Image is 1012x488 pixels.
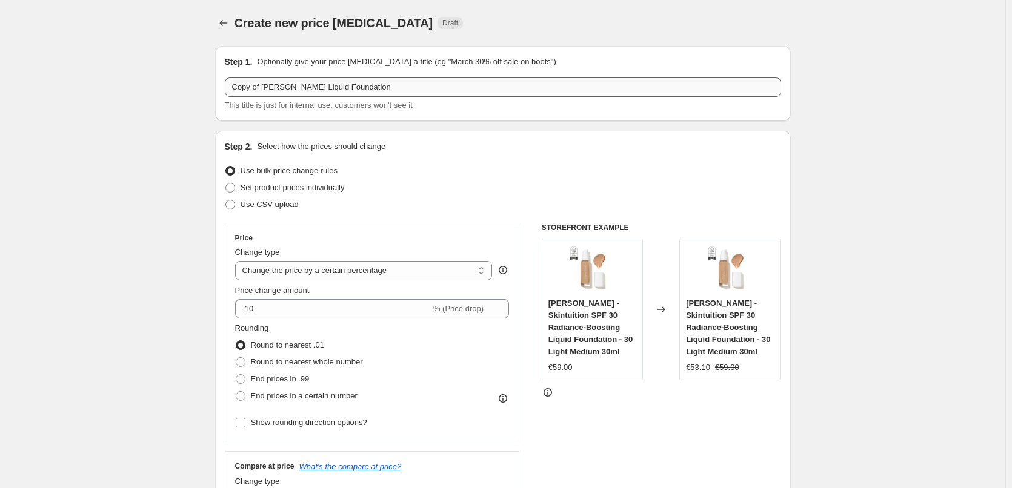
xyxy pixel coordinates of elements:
[568,245,616,294] img: jane-iredale-skintuition-spf-30-radiance-boosting-liquid-foundation-30-light-medium-30ml-738947_8...
[542,223,781,232] h6: STOREFRONT EXAMPLE
[442,18,458,28] span: Draft
[299,462,402,471] button: What's the compare at price?
[225,101,413,110] span: This title is just for internal use, customers won't see it
[235,461,295,471] h3: Compare at price
[215,15,232,31] button: Price change jobs
[706,245,754,294] img: jane-iredale-skintuition-spf-30-radiance-boosting-liquid-foundation-30-light-medium-30ml-738947_8...
[241,200,299,209] span: Use CSV upload
[235,248,280,257] span: Change type
[241,183,345,192] span: Set product prices individually
[257,140,385,153] p: Select how the prices should change
[251,357,363,366] span: Round to nearest whole number
[225,56,253,68] h2: Step 1.
[548,363,573,372] span: €59.00
[235,16,433,30] span: Create new price [MEDICAL_DATA]
[251,391,358,400] span: End prices in a certain number
[235,476,280,486] span: Change type
[497,264,509,276] div: help
[235,299,431,318] input: -15
[225,140,253,153] h2: Step 2.
[686,298,770,356] span: [PERSON_NAME] - Skintuition SPF 30 Radiance-Boosting Liquid Foundation - 30 Light Medium 30ml
[235,233,253,243] h3: Price
[241,166,338,175] span: Use bulk price change rules
[225,77,781,97] input: 30% off holiday sale
[235,286,310,295] span: Price change amount
[251,374,310,383] span: End prices in .99
[715,363,739,372] span: €59.00
[548,298,633,356] span: [PERSON_NAME] - Skintuition SPF 30 Radiance-Boosting Liquid Foundation - 30 Light Medium 30ml
[433,304,484,313] span: % (Price drop)
[235,323,269,332] span: Rounding
[257,56,556,68] p: Optionally give your price [MEDICAL_DATA] a title (eg "March 30% off sale on boots")
[251,418,367,427] span: Show rounding direction options?
[251,340,324,349] span: Round to nearest .01
[686,363,710,372] span: €53.10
